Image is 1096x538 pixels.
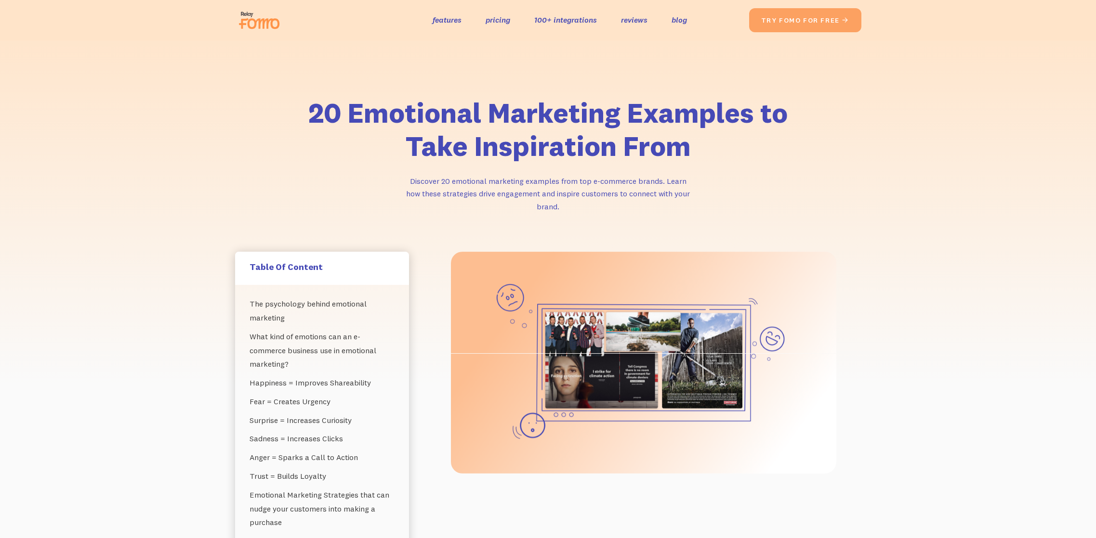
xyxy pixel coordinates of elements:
a: Fear = Creates Urgency [250,392,395,411]
a: What kind of emotions can an e-commerce business use in emotional marketing? [250,327,395,373]
h5: Table Of Content [250,261,395,272]
a: Surprise = Increases Curiosity [250,411,395,430]
a: features [433,13,462,27]
a: The psychology behind emotional marketing [250,295,395,327]
p: Discover 20 emotional marketing examples from top e-commerce brands. Learn how these strategies d... [404,175,693,213]
a: 100+ integrations [534,13,597,27]
span:  [842,16,849,25]
a: reviews [621,13,647,27]
a: Sadness = Increases Clicks [250,429,395,448]
a: try fomo for free [749,8,861,32]
a: Emotional Marketing Strategies that can nudge your customers into making a purchase [250,486,395,532]
a: pricing [486,13,510,27]
a: Anger = Sparks a Call to Action [250,448,395,467]
a: Trust = Builds Loyalty [250,467,395,486]
a: Happiness = Improves Shareability [250,373,395,392]
a: blog [672,13,687,27]
h1: 20 Emotional Marketing Examples to Take Inspiration From [303,96,794,163]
